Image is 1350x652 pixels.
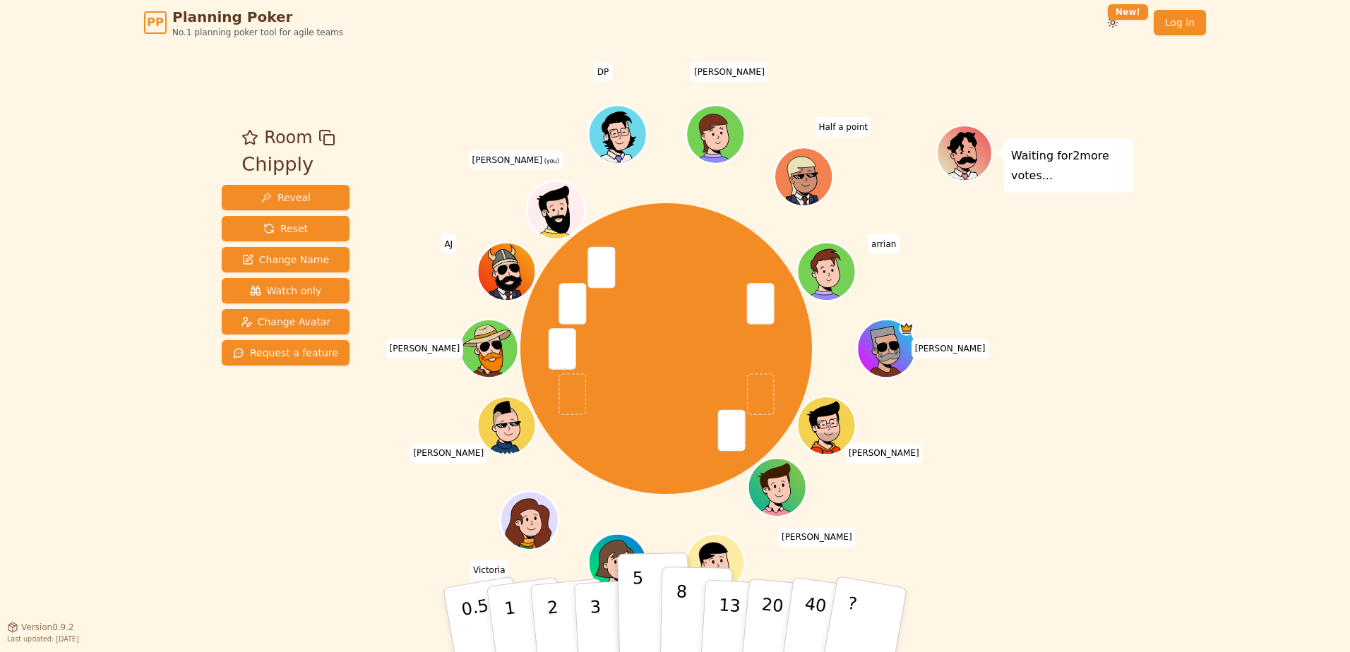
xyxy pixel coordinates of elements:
span: Click to change your name [469,150,563,170]
span: Planning Poker [172,7,343,27]
a: PPPlanning PokerNo.1 planning poker tool for agile teams [144,7,343,38]
span: Click to change your name [386,339,464,358]
span: Click to change your name [845,443,923,463]
button: Change Name [222,247,350,272]
p: 5 [633,568,645,644]
span: Room [264,125,312,150]
span: Click to change your name [691,62,768,82]
button: Version0.9.2 [7,622,74,633]
span: Change Name [242,253,329,267]
span: Last updated: [DATE] [7,635,79,643]
span: Click to change your name [868,234,900,254]
button: Reveal [222,185,350,210]
span: Click to change your name [912,339,989,358]
a: Log in [1154,10,1206,35]
span: Melissa is the host [899,321,914,336]
span: No.1 planning poker tool for agile teams [172,27,343,38]
span: Click to change your name [815,117,871,137]
span: PP [147,14,163,31]
button: Request a feature [222,340,350,366]
button: New! [1100,10,1125,35]
div: Chipply [241,150,335,179]
span: Click to change your name [594,62,612,82]
button: Add as favourite [241,125,258,150]
span: Click to change your name [410,443,487,463]
span: Change Avatar [241,315,331,329]
span: Click to change your name [441,234,456,254]
p: Waiting for 2 more votes... [1011,146,1127,186]
button: Change Avatar [222,309,350,334]
span: Request a feature [233,346,338,360]
span: Click to change your name [470,560,509,580]
div: New! [1108,4,1148,20]
button: Click to change your avatar [528,183,583,238]
button: Watch only [222,278,350,303]
span: Watch only [250,284,322,298]
span: Version 0.9.2 [21,622,74,633]
span: Click to change your name [778,527,856,547]
span: (you) [542,158,559,164]
span: Reset [263,222,308,236]
button: Reset [222,216,350,241]
span: Reveal [261,191,311,205]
